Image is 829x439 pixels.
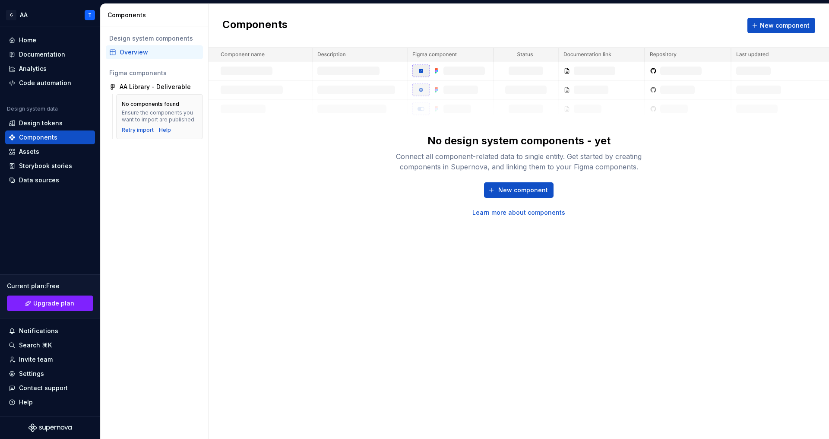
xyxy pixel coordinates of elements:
div: Overview [120,48,199,57]
span: New component [760,21,810,30]
div: No design system components - yet [427,134,611,148]
button: Search ⌘K [5,338,95,352]
a: Settings [5,367,95,381]
div: Design system components [109,34,199,43]
div: AA Library - Deliverable [120,83,191,91]
span: New component [498,186,548,194]
a: Design tokens [5,116,95,130]
div: Help [19,398,33,407]
div: Invite team [19,355,53,364]
div: No components found [122,101,179,108]
a: Storybook stories [5,159,95,173]
div: Code automation [19,79,71,87]
h2: Components [222,18,288,33]
div: T [88,12,92,19]
div: Ensure the components you want to import are published. [122,109,197,123]
a: Upgrade plan [7,296,93,311]
a: Documentation [5,48,95,61]
span: Upgrade plan [33,299,74,308]
div: Design tokens [19,119,63,127]
svg: Supernova Logo [28,423,72,432]
div: Figma components [109,69,199,77]
div: Components [108,11,205,19]
div: AA [20,11,28,19]
div: Storybook stories [19,162,72,170]
div: Components [19,133,57,142]
div: Connect all component-related data to single entity. Get started by creating components in Supern... [381,151,657,172]
button: Notifications [5,324,95,338]
a: Invite team [5,353,95,366]
button: Retry import [122,127,154,134]
a: Components [5,130,95,144]
a: Overview [106,45,203,59]
button: New component [484,182,554,198]
div: Home [19,36,36,45]
a: Analytics [5,62,95,76]
div: G [6,10,16,20]
a: Home [5,33,95,47]
button: Contact support [5,381,95,395]
a: Code automation [5,76,95,90]
div: Assets [19,147,39,156]
div: Search ⌘K [19,341,52,350]
div: Design system data [7,105,58,112]
a: Data sources [5,173,95,187]
button: New component [747,18,815,33]
a: Assets [5,145,95,159]
div: Current plan : Free [7,282,93,290]
div: Data sources [19,176,59,185]
a: Help [159,127,171,134]
div: Contact support [19,384,68,392]
a: Learn more about components [472,208,565,217]
div: Documentation [19,50,65,59]
div: Notifications [19,327,58,335]
button: Help [5,395,95,409]
a: AA Library - Deliverable [106,80,203,94]
div: Settings [19,369,44,378]
button: GAAT [2,6,98,24]
div: Analytics [19,64,47,73]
